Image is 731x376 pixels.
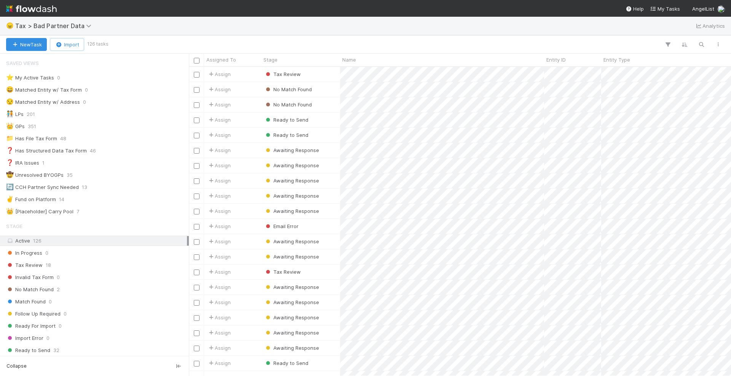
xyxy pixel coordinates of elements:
input: Toggle Row Selected [194,87,200,93]
span: 0 [46,333,49,343]
span: 18 [46,260,51,270]
input: Toggle Row Selected [194,315,200,321]
span: Assigned To [206,56,236,63]
div: Ready to Send [264,116,308,124]
span: 📁 [6,135,14,141]
div: Awaiting Response [264,298,319,306]
span: Awaiting Response [264,162,319,168]
span: 201 [27,109,35,119]
button: Import [50,38,84,51]
span: 48 [60,134,66,143]
span: Ready to Send [264,132,308,138]
div: Fund on Platform [6,195,56,204]
div: Matched Entity w/ Address [6,97,80,107]
span: My Tasks [650,6,680,12]
span: Assign [207,101,231,108]
span: Assign [207,177,231,184]
span: 😄 [6,86,14,93]
span: 👑 [6,208,14,214]
span: No Match Found [264,102,312,108]
div: Active [6,236,187,246]
span: Awaiting Response [264,147,319,153]
div: My Active Tasks [6,73,54,82]
div: Assign [207,253,231,260]
span: 32 [53,346,59,355]
div: IRA Issues [6,158,39,168]
span: 0 [64,309,67,319]
span: 35 [67,170,73,180]
small: 126 tasks [87,41,109,48]
input: Toggle Row Selected [194,239,200,245]
span: 0 [59,321,62,331]
span: 7 [77,207,79,216]
span: ⭐ [6,74,14,81]
span: Ready For Import [6,321,56,331]
div: Ready to Send [264,359,308,367]
span: Ready to Send [264,117,308,123]
span: Awaiting Response [264,284,319,290]
span: Email Error [264,223,298,229]
span: 0 [45,248,48,258]
span: Entity Type [603,56,630,63]
span: Assign [207,192,231,200]
span: Match Found [6,297,46,306]
span: No Match Found [6,285,54,294]
span: 1 [42,158,45,168]
span: 14 [59,195,64,204]
div: Tax Review [264,70,301,78]
span: Assign [207,70,231,78]
span: Follow Up Required [6,309,61,319]
span: Stage [263,56,278,63]
span: Assign [207,344,231,352]
span: Awaiting Response [264,330,319,336]
span: AngelList [692,6,714,12]
img: avatar_711f55b7-5a46-40da-996f-bc93b6b86381.png [717,5,725,13]
input: Toggle Row Selected [194,194,200,199]
span: Collapse [6,363,27,370]
span: Assign [207,222,231,230]
input: Toggle Row Selected [194,72,200,78]
input: Toggle Row Selected [194,178,200,184]
span: Tax > Bad Partner Data [15,22,95,30]
span: Saved Views [6,56,39,71]
span: 🤠 [6,171,14,178]
span: 351 [28,122,36,131]
input: Toggle Row Selected [194,209,200,214]
span: 0 [85,85,88,95]
span: Assign [207,268,231,276]
div: Assign [207,314,231,321]
input: Toggle Row Selected [194,270,200,275]
span: ❓ [6,147,14,154]
span: ✌️ [6,196,14,202]
input: Toggle Row Selected [194,102,200,108]
span: Awaiting Response [264,208,319,214]
input: Toggle All Rows Selected [194,58,200,63]
div: Awaiting Response [264,314,319,321]
div: Assign [207,86,231,93]
div: Matched Entity w/ Tax Form [6,85,82,95]
input: Toggle Row Selected [194,346,200,351]
span: Assign [207,359,231,367]
div: Awaiting Response [264,177,319,184]
span: Assign [207,329,231,336]
span: Ready to Send [6,346,50,355]
span: Assign [207,131,231,139]
div: Awaiting Response [264,207,319,215]
div: Awaiting Response [264,344,319,352]
div: Awaiting Response [264,238,319,245]
span: 0 [57,73,60,82]
span: Assign [207,207,231,215]
div: No Match Found [264,86,312,93]
div: Awaiting Response [264,283,319,291]
span: 🔄 [6,184,14,190]
span: Tax Review [6,260,43,270]
span: 0 [57,273,60,282]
